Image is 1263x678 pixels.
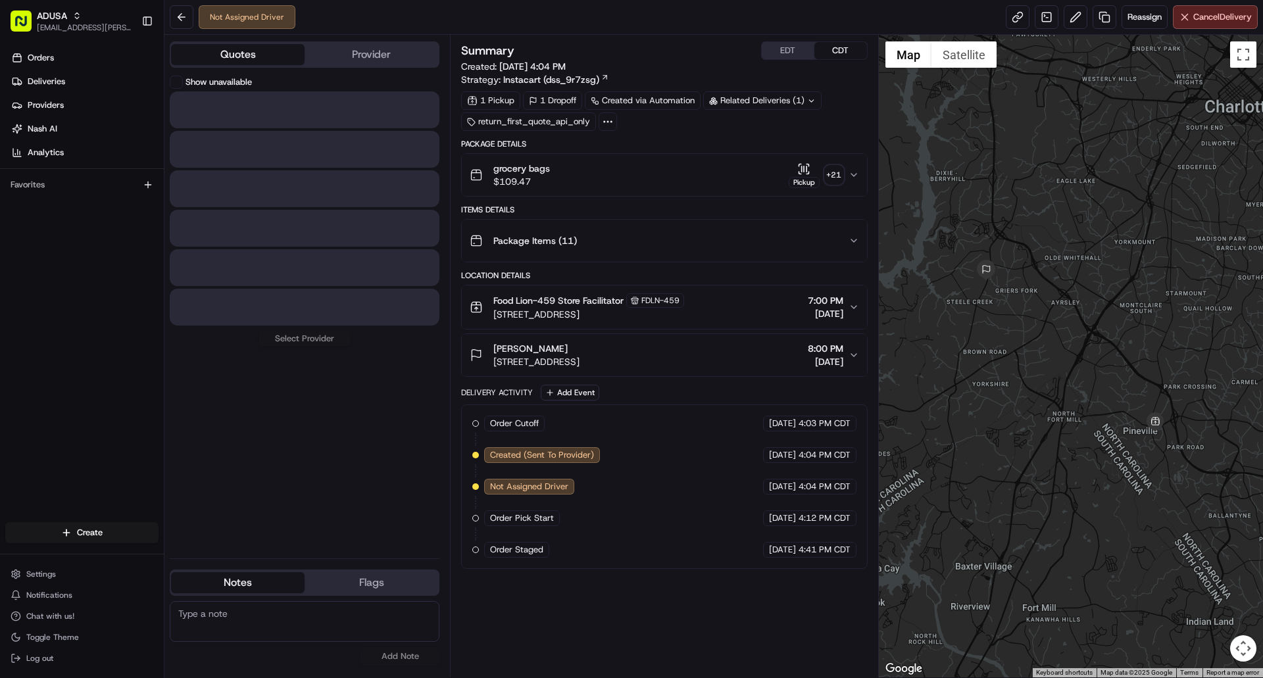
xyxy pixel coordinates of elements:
span: Created: [461,60,566,73]
div: Package Details [461,139,867,149]
div: 📗 [13,192,24,203]
div: Related Deliveries (1) [703,91,822,110]
span: Chat with us! [26,611,74,621]
div: 1 Pickup [461,91,520,110]
span: Toggle Theme [26,632,79,642]
div: Favorites [5,174,159,195]
div: 1 Dropoff [523,91,582,110]
span: Order Staged [490,544,543,556]
a: Terms [1180,669,1199,676]
div: Items Details [461,205,867,215]
span: grocery bags [493,162,550,175]
a: Deliveries [5,71,164,92]
a: Providers [5,95,164,116]
span: Created (Sent To Provider) [490,449,594,461]
div: + 21 [825,166,843,184]
span: [PERSON_NAME] [493,342,568,355]
button: Provider [305,44,438,65]
button: Package Items (11) [462,220,866,262]
button: grocery bags$109.47Pickup+21 [462,154,866,196]
div: Strategy: [461,73,609,86]
button: Show satellite imagery [931,41,997,68]
span: Create [77,527,103,539]
span: Cancel Delivery [1193,11,1252,23]
button: ADUSA [37,9,67,22]
span: 4:03 PM CDT [799,418,851,429]
button: Keyboard shortcuts [1036,668,1093,677]
button: EDT [762,42,814,59]
span: [STREET_ADDRESS] [493,355,580,368]
h3: Summary [461,45,514,57]
button: [PERSON_NAME][STREET_ADDRESS]8:00 PM[DATE] [462,334,866,376]
span: [DATE] [769,544,796,556]
button: Reassign [1122,5,1168,29]
button: Create [5,522,159,543]
div: Pickup [789,177,820,188]
span: [DATE] 4:04 PM [499,61,566,72]
span: 8:00 PM [808,342,843,355]
span: Reassign [1127,11,1162,23]
span: Orders [28,52,54,64]
span: [DATE] [808,307,843,320]
div: return_first_quote_api_only [461,112,596,131]
button: Notes [171,572,305,593]
span: Food Lion-459 Store Facilitator [493,294,624,307]
button: Food Lion-459 Store FacilitatorFDLN-459[STREET_ADDRESS]7:00 PM[DATE] [462,285,866,329]
button: CDT [814,42,867,59]
span: Order Pick Start [490,512,554,524]
button: Settings [5,565,159,583]
div: 💻 [111,192,122,203]
img: Nash [13,13,39,39]
a: Instacart (dss_9r7zsg) [503,73,609,86]
button: ADUSA[EMAIL_ADDRESS][PERSON_NAME][DOMAIN_NAME] [5,5,136,37]
button: Flags [305,572,438,593]
button: Show street map [885,41,931,68]
div: Location Details [461,270,867,281]
span: [DATE] [769,512,796,524]
a: 📗Knowledge Base [8,185,106,209]
span: Knowledge Base [26,191,101,204]
span: Nash AI [28,123,57,135]
button: Toggle Theme [5,628,159,646]
img: Google [882,660,926,677]
button: Log out [5,649,159,667]
button: Start new chat [224,130,239,145]
span: [DATE] [808,355,843,368]
a: Nash AI [5,118,164,139]
button: CancelDelivery [1173,5,1258,29]
label: Show unavailable [186,76,252,88]
span: [DATE] [769,481,796,493]
a: 💻API Documentation [106,185,216,209]
span: Settings [26,569,56,579]
span: Pylon [131,223,159,233]
span: Order Cutoff [490,418,539,429]
input: Clear [34,85,217,99]
a: Created via Automation [585,91,701,110]
button: Toggle fullscreen view [1230,41,1256,68]
span: FDLN-459 [641,295,680,306]
span: [DATE] [769,449,796,461]
span: [DATE] [769,418,796,429]
span: 4:12 PM CDT [799,512,851,524]
span: Notifications [26,590,72,600]
span: $109.47 [493,175,550,188]
span: Providers [28,99,64,111]
a: Powered byPylon [93,222,159,233]
button: Notifications [5,586,159,604]
button: [EMAIL_ADDRESS][PERSON_NAME][DOMAIN_NAME] [37,22,131,33]
span: Package Items ( 11 ) [493,234,577,247]
a: Report a map error [1206,669,1259,676]
div: Start new chat [45,126,216,139]
p: Welcome 👋 [13,53,239,74]
span: Not Assigned Driver [490,481,568,493]
a: Orders [5,47,164,68]
a: Open this area in Google Maps (opens a new window) [882,660,926,677]
button: Pickup [789,162,820,188]
button: Quotes [171,44,305,65]
img: 1736555255976-a54dd68f-1ca7-489b-9aae-adbdc363a1c4 [13,126,37,149]
span: Deliveries [28,76,65,87]
span: Map data ©2025 Google [1101,669,1172,676]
